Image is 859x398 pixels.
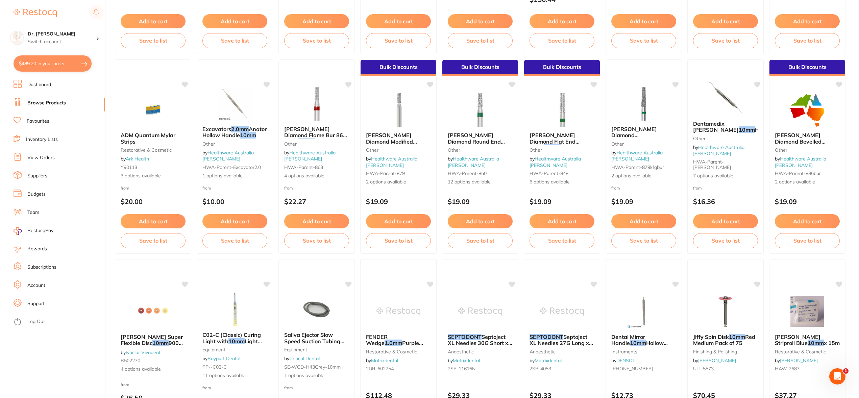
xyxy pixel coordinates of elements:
[284,347,349,352] small: equipment
[530,214,594,228] button: Add to cart
[202,141,267,147] small: other
[530,156,581,168] span: by
[704,81,747,115] img: Dentamedix Gracey Curette 10mm Handle
[284,332,349,344] b: Saliva Ejector Slow Speed Suction Tubing Hose - 10mm (Length-5 Foot)
[14,317,103,327] button: Log Out
[366,198,431,205] p: $19.09
[121,382,129,387] span: from
[366,156,417,168] a: Healthware Australia [PERSON_NAME]
[530,132,580,151] span: [PERSON_NAME] Diamond Flat End Taper
[540,295,584,328] img: SEPTODONT Septoject XL Needles 27G Long x 35mm (100)
[775,357,818,364] span: by
[131,93,175,127] img: ADM Quantum Mylar Strips
[693,214,758,228] button: Add to cart
[27,246,47,252] a: Rewards
[27,81,51,88] a: Dashboard
[366,156,417,168] span: by
[27,318,45,325] a: Log Out
[775,132,826,157] span: [PERSON_NAME] Diamond Bevelled Cylinder 886 (131)
[202,164,261,170] span: HWA-parent-excavator2.0
[693,366,714,372] span: ULT-5573
[775,14,840,28] button: Add to cart
[298,138,315,145] em: 10mm
[121,132,186,145] b: ADM Quantum Mylar Strips
[693,120,739,133] span: Dentamedix [PERSON_NAME]
[693,173,758,179] span: 7 options available
[366,132,431,145] b: SS White Diamond Modified Bevelled Cylinder 879 (290) 10mm FG - 5/Pack
[611,198,676,205] p: $19.09
[448,357,480,364] span: by
[829,368,845,384] iframe: Intercom live chat
[240,132,256,139] em: 10mm
[284,164,323,170] span: HWA-parent-863
[530,179,594,185] span: 6 options available
[366,333,388,346] span: FENDER Wedge
[27,173,47,179] a: Suppliers
[611,141,676,147] small: other
[530,198,594,205] p: $19.09
[611,357,635,364] span: by
[775,198,840,205] p: $19.09
[366,14,431,28] button: Add to cart
[693,333,755,346] span: Red Medium Pack of 75
[611,150,663,162] span: by
[231,126,249,132] em: 2.0mm
[121,333,183,346] span: [PERSON_NAME] Super Flexible Disc
[611,126,676,139] b: SS White Diamond Curettage 879K (299) 10mm FG 5/Pack
[448,233,513,248] button: Save to list
[121,357,140,364] span: B502270
[775,233,840,248] button: Save to list
[530,33,594,48] button: Save to list
[284,150,336,162] a: Healthware Australia [PERSON_NAME]
[366,340,423,352] span: Purple Extra Small (36)
[284,150,336,162] span: by
[284,126,349,139] b: SS White Diamond Flame Bur 863 (250) 10mm FG - 5/Pack
[366,214,431,228] button: Add to cart
[693,144,744,156] a: Healthware Australia [PERSON_NAME]
[10,31,24,45] img: Dr. Kim Carr
[843,368,849,374] span: 1
[530,333,593,353] span: Septoject XL Needles 27G Long x 35mm (100)
[769,60,845,76] div: Bulk Discounts
[448,198,513,205] p: $19.09
[530,349,594,354] small: anaesthetic
[693,136,758,141] small: other
[530,333,563,340] em: SEPTODONT
[693,333,729,340] span: Jiffy Spin Disk
[530,334,594,346] b: SEPTODONT Septoject XL Needles 27G Long x 35mm (100)
[366,147,431,153] small: other
[785,295,829,328] img: HAWE Striproll Blue 10mm x 15m
[27,282,45,289] a: Account
[295,293,339,326] img: Saliva Ejector Slow Speed Suction Tubing Hose - 10mm (Length-5 Foot)
[698,357,736,364] a: [PERSON_NAME]
[121,340,183,352] span: 900 100 / 100
[228,338,245,345] em: 10mm
[207,355,240,362] a: Raypurt Dental
[775,156,826,168] span: by
[121,198,186,205] p: $20.00
[693,159,731,170] span: HWA-parent-[PERSON_NAME]
[202,331,261,344] span: C02-C (Classic) Curing Light with
[202,185,211,191] span: from
[284,185,293,191] span: from
[366,334,431,346] b: FENDER Wedge 1.0mm Purple Extra Small (36)
[14,227,53,235] a: RestocqPay
[202,372,267,379] span: 11 options available
[202,150,254,162] span: by
[530,357,562,364] span: by
[14,9,57,17] img: Restocq Logo
[121,334,186,346] b: Meisinger Super Flexible Disc 10mm 900 100 / 100
[366,33,431,48] button: Save to list
[361,60,436,76] div: Bulk Discounts
[27,191,46,198] a: Budgets
[448,147,513,153] small: other
[26,136,58,143] a: Inventory Lists
[14,5,57,21] a: Restocq Logo
[284,198,349,205] p: $22.27
[611,126,673,151] span: [PERSON_NAME] Diamond [MEDICAL_DATA] 879K (299)
[121,33,186,48] button: Save to list
[202,347,267,352] small: Equipment
[530,233,594,248] button: Save to list
[442,60,518,76] div: Bulk Discounts
[202,385,211,390] span: from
